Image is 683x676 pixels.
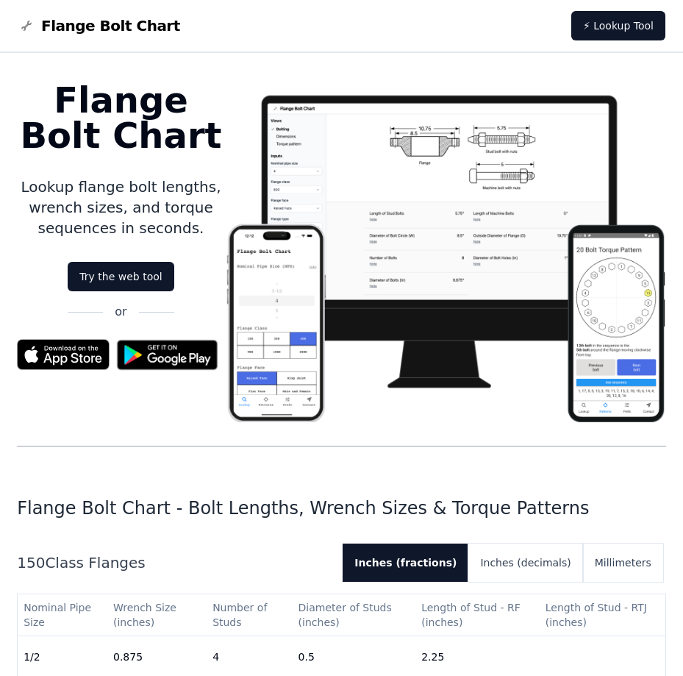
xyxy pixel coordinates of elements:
th: Wrench Size (inches) [107,594,207,636]
img: Flange bolt chart app screenshot [225,82,666,422]
th: Diameter of Studs (inches) [293,594,416,636]
th: Length of Stud - RF (inches) [415,594,540,636]
h2: 150 Class Flanges [17,552,331,573]
img: App Store badge for the Flange Bolt Chart app [17,339,110,370]
button: Inches (fractions) [343,544,468,582]
span: Flange Bolt Chart [41,15,180,36]
a: ⚡ Lookup Tool [571,11,665,40]
img: Get it on Google Play [110,332,225,377]
button: Millimeters [583,544,663,582]
h1: Flange Bolt Chart [17,82,225,153]
button: Inches (decimals) [468,544,582,582]
p: Lookup flange bolt lengths, wrench sizes, and torque sequences in seconds. [17,177,225,238]
th: Length of Stud - RTJ (inches) [540,594,665,636]
p: or [115,303,126,321]
img: Flange Bolt Chart Logo [18,17,35,35]
th: Nominal Pipe Size [18,594,107,636]
th: Number of Studs [207,594,292,636]
h1: Flange Bolt Chart - Bolt Lengths, Wrench Sizes & Torque Patterns [17,497,666,520]
a: Flange Bolt Chart LogoFlange Bolt Chart [18,15,180,36]
a: Try the web tool [68,262,174,291]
